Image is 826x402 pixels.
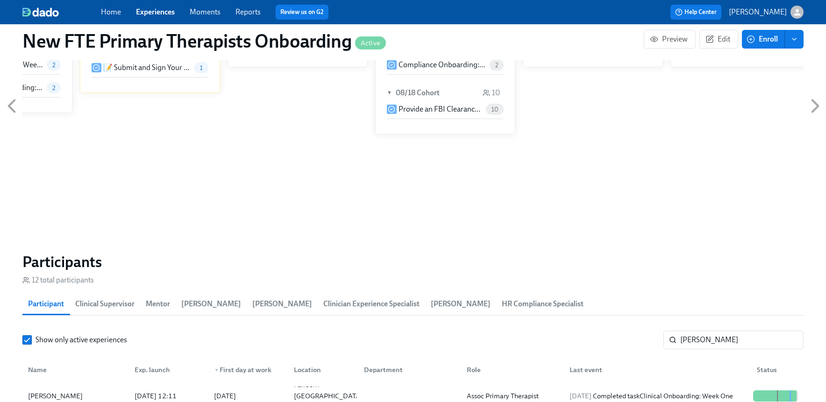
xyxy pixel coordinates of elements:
[652,35,688,44] span: Preview
[286,360,356,379] div: Location
[670,5,721,20] button: Help Center
[146,297,170,310] span: Mentor
[490,62,504,69] span: 2
[36,335,127,345] span: Show only active experiences
[502,297,584,310] span: HR Compliance Specialist
[729,6,804,19] button: [PERSON_NAME]
[323,297,420,310] span: Clinician Experience Specialist
[276,5,328,20] button: Review us on G2
[252,297,312,310] span: [PERSON_NAME]
[22,7,59,17] img: dado
[22,30,386,52] h1: New FTE Primary Therapists Onboarding
[742,30,785,49] button: Enroll
[749,360,802,379] div: Status
[24,360,127,379] div: Name
[47,85,61,92] span: 2
[680,331,804,349] input: Search by name
[22,253,804,271] h2: Participants
[562,360,749,379] div: Last event
[463,364,562,375] div: Role
[748,35,778,44] span: Enroll
[103,63,191,73] p: 📝 Submit and Sign Your [US_STATE] Disclosure Form
[675,7,717,17] span: Help Center
[290,364,356,375] div: Location
[214,368,219,373] span: ▼
[486,106,504,113] span: 10
[483,88,500,98] div: 10
[181,297,241,310] span: [PERSON_NAME]
[206,360,286,379] div: ▼First day at work
[190,7,221,16] a: Moments
[396,88,440,98] h6: 08/18 Cohort
[101,7,121,16] a: Home
[24,364,127,375] div: Name
[24,390,127,402] div: [PERSON_NAME]
[355,40,386,47] span: Active
[399,104,482,114] p: Provide an FBI Clearance Letter for [US_STATE]
[570,392,591,400] span: [DATE]
[47,62,61,69] span: 2
[707,35,730,44] span: Edit
[131,390,206,402] div: [DATE] 12:11
[387,88,393,98] span: ▼
[356,360,459,379] div: Department
[399,60,486,70] p: Compliance Onboarding: Week 2
[210,364,286,375] div: First day at work
[127,360,206,379] div: Exp. launch
[699,30,738,49] button: Edit
[459,360,562,379] div: Role
[644,30,696,49] button: Preview
[785,30,804,49] button: enroll
[280,7,324,17] a: Review us on G2
[431,297,491,310] span: [PERSON_NAME]
[235,7,261,16] a: Reports
[360,364,459,375] div: Department
[566,364,749,375] div: Last event
[463,390,562,402] div: Assoc Primary Therapist
[729,7,787,17] p: [PERSON_NAME]
[22,7,101,17] a: dado
[22,275,94,285] div: 12 total participants
[566,390,749,402] div: Completed task Clinical Onboarding: Week One
[214,390,236,402] div: [DATE]
[131,364,206,375] div: Exp. launch
[136,7,175,16] a: Experiences
[194,64,208,71] span: 1
[753,364,802,375] div: Status
[75,297,135,310] span: Clinical Supervisor
[28,297,64,310] span: Participant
